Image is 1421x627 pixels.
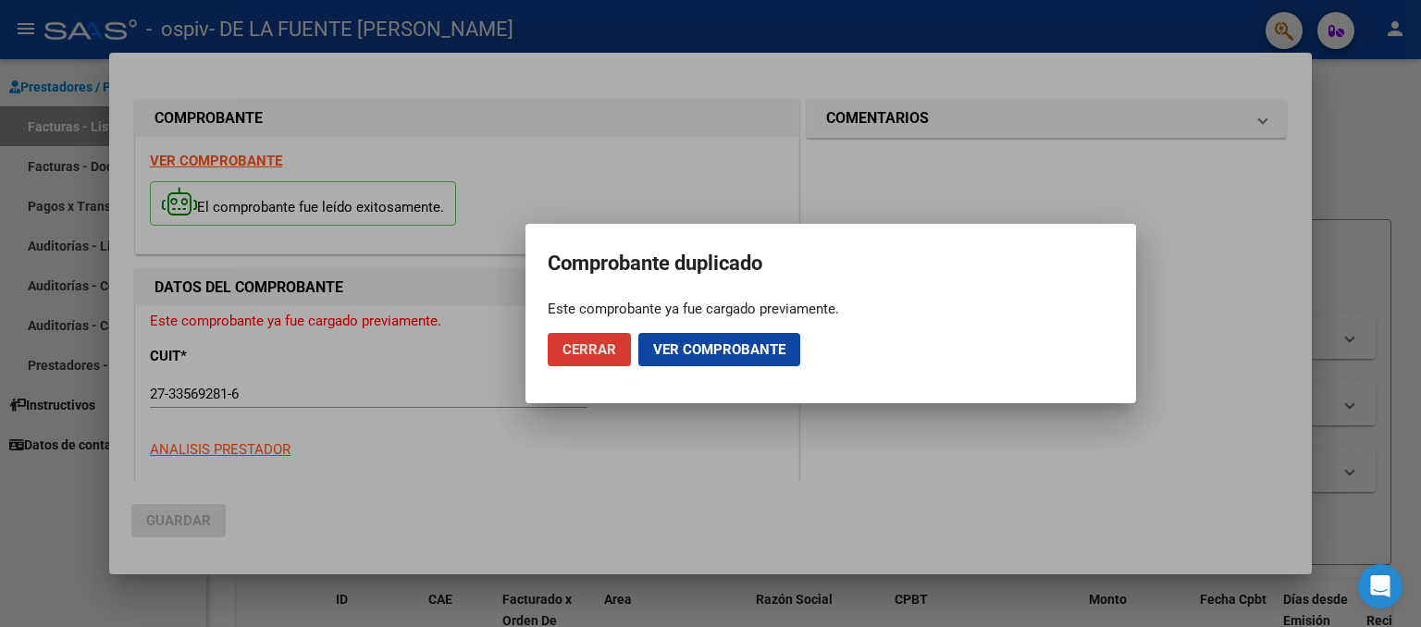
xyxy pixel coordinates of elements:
button: Ver comprobante [638,333,800,366]
button: Cerrar [548,333,631,366]
h2: Comprobante duplicado [548,246,1114,281]
div: Este comprobante ya fue cargado previamente. [548,300,1114,318]
span: Ver comprobante [653,341,785,358]
div: Open Intercom Messenger [1358,564,1402,609]
span: Cerrar [562,341,616,358]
